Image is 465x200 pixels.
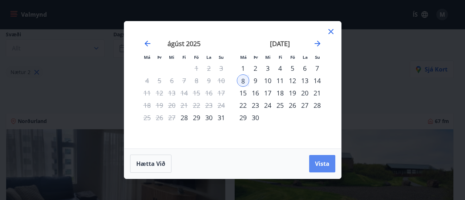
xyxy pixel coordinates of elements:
div: 24 [262,99,274,111]
div: 12 [286,74,299,87]
div: 11 [274,74,286,87]
small: Má [144,54,150,60]
td: Not available. fimmtudagur, 7. ágúst 2025 [178,74,190,87]
div: 20 [299,87,311,99]
small: Þr [254,54,258,60]
td: Choose mánudagur, 1. september 2025 as your check-out date. It’s available. [237,62,249,74]
td: Choose sunnudagur, 21. september 2025 as your check-out date. It’s available. [311,87,323,99]
small: Fö [290,54,295,60]
td: Choose þriðjudagur, 9. september 2025 as your check-out date. It’s available. [249,74,262,87]
td: Not available. sunnudagur, 24. ágúst 2025 [215,99,227,111]
td: Choose miðvikudagur, 10. september 2025 as your check-out date. It’s available. [262,74,274,87]
div: 2 [249,62,262,74]
td: Not available. mánudagur, 18. ágúst 2025 [141,99,153,111]
td: Not available. miðvikudagur, 13. ágúst 2025 [166,87,178,99]
td: Not available. föstudagur, 8. ágúst 2025 [190,74,203,87]
td: Choose þriðjudagur, 2. september 2025 as your check-out date. It’s available. [249,62,262,74]
div: 15 [237,87,249,99]
td: Not available. fimmtudagur, 14. ágúst 2025 [178,87,190,99]
span: Vista [315,160,329,168]
td: Choose laugardagur, 20. september 2025 as your check-out date. It’s available. [299,87,311,99]
td: Choose sunnudagur, 31. ágúst 2025 as your check-out date. It’s available. [215,111,227,124]
td: Choose miðvikudagur, 24. september 2025 as your check-out date. It’s available. [262,99,274,111]
div: 13 [299,74,311,87]
small: La [303,54,308,60]
div: 17 [262,87,274,99]
div: 30 [203,111,215,124]
td: Choose föstudagur, 19. september 2025 as your check-out date. It’s available. [286,87,299,99]
small: Su [315,54,320,60]
small: Su [219,54,224,60]
td: Not available. laugardagur, 16. ágúst 2025 [203,87,215,99]
td: Not available. þriðjudagur, 5. ágúst 2025 [153,74,166,87]
td: Choose þriðjudagur, 16. september 2025 as your check-out date. It’s available. [249,87,262,99]
div: 16 [249,87,262,99]
td: Not available. sunnudagur, 10. ágúst 2025 [215,74,227,87]
small: Má [240,54,247,60]
td: Not available. fimmtudagur, 21. ágúst 2025 [178,99,190,111]
div: 10 [262,74,274,87]
div: 28 [178,111,190,124]
td: Choose sunnudagur, 28. september 2025 as your check-out date. It’s available. [311,99,323,111]
td: Not available. föstudagur, 1. ágúst 2025 [190,62,203,74]
div: 25 [274,99,286,111]
small: Mi [169,54,174,60]
td: Choose fimmtudagur, 18. september 2025 as your check-out date. It’s available. [274,87,286,99]
div: Move backward to switch to the previous month. [143,39,152,48]
strong: ágúst 2025 [167,39,201,48]
td: Not available. þriðjudagur, 12. ágúst 2025 [153,87,166,99]
td: Not available. mánudagur, 25. ágúst 2025 [141,111,153,124]
td: Choose mánudagur, 29. september 2025 as your check-out date. It’s available. [237,111,249,124]
td: Choose föstudagur, 12. september 2025 as your check-out date. It’s available. [286,74,299,87]
small: Fi [182,54,186,60]
td: Choose laugardagur, 27. september 2025 as your check-out date. It’s available. [299,99,311,111]
td: Not available. mánudagur, 4. ágúst 2025 [141,74,153,87]
div: 23 [249,99,262,111]
td: Choose fimmtudagur, 28. ágúst 2025 as your check-out date. It’s available. [178,111,190,124]
td: Not available. sunnudagur, 3. ágúst 2025 [215,62,227,74]
div: 22 [237,99,249,111]
span: Hætta við [136,160,165,168]
div: 28 [311,99,323,111]
div: 6 [299,62,311,74]
td: Choose sunnudagur, 14. september 2025 as your check-out date. It’s available. [311,74,323,87]
td: Choose miðvikudagur, 3. september 2025 as your check-out date. It’s available. [262,62,274,74]
td: Choose þriðjudagur, 30. september 2025 as your check-out date. It’s available. [249,111,262,124]
td: Choose föstudagur, 5. september 2025 as your check-out date. It’s available. [286,62,299,74]
td: Choose föstudagur, 29. ágúst 2025 as your check-out date. It’s available. [190,111,203,124]
small: Mi [265,54,271,60]
small: La [206,54,211,60]
div: 9 [249,74,262,87]
td: Not available. þriðjudagur, 19. ágúst 2025 [153,99,166,111]
td: Not available. miðvikudagur, 6. ágúst 2025 [166,74,178,87]
small: Fi [279,54,282,60]
td: Not available. miðvikudagur, 27. ágúst 2025 [166,111,178,124]
td: Not available. föstudagur, 22. ágúst 2025 [190,99,203,111]
td: Choose fimmtudagur, 4. september 2025 as your check-out date. It’s available. [274,62,286,74]
div: Move forward to switch to the next month. [313,39,322,48]
td: Choose laugardagur, 30. ágúst 2025 as your check-out date. It’s available. [203,111,215,124]
div: 7 [311,62,323,74]
div: 4 [274,62,286,74]
strong: [DATE] [270,39,290,48]
div: 26 [286,99,299,111]
div: 14 [311,74,323,87]
button: Vista [309,155,335,172]
div: 5 [286,62,299,74]
td: Choose sunnudagur, 7. september 2025 as your check-out date. It’s available. [311,62,323,74]
div: 29 [190,111,203,124]
div: Calendar [133,30,332,140]
td: Choose fimmtudagur, 11. september 2025 as your check-out date. It’s available. [274,74,286,87]
div: 31 [215,111,227,124]
td: Choose mánudagur, 22. september 2025 as your check-out date. It’s available. [237,99,249,111]
small: Þr [157,54,162,60]
div: 19 [286,87,299,99]
td: Not available. sunnudagur, 17. ágúst 2025 [215,87,227,99]
small: Fö [194,54,199,60]
td: Choose fimmtudagur, 25. september 2025 as your check-out date. It’s available. [274,99,286,111]
td: Not available. laugardagur, 2. ágúst 2025 [203,62,215,74]
td: Not available. mánudagur, 11. ágúst 2025 [141,87,153,99]
td: Choose þriðjudagur, 23. september 2025 as your check-out date. It’s available. [249,99,262,111]
div: 29 [237,111,249,124]
div: 27 [299,99,311,111]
